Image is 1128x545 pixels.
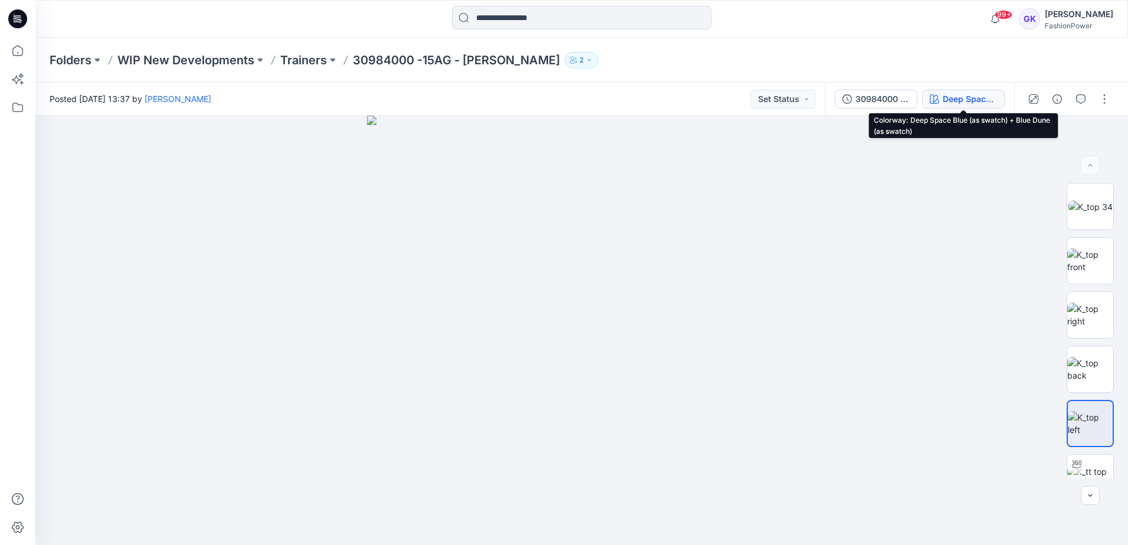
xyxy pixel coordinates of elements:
button: 30984000 -15AG - [PERSON_NAME] [835,90,917,109]
img: K_top right [1067,303,1113,327]
span: Posted [DATE] 13:37 by [50,93,211,105]
img: K_top left [1068,411,1113,436]
a: Trainers [280,52,327,68]
div: GK [1019,8,1040,29]
img: K_top front [1067,248,1113,273]
p: 2 [579,54,583,67]
img: K_top 34 [1068,201,1113,213]
img: K_tt top 2 [1067,465,1113,490]
a: Folders [50,52,91,68]
span: 99+ [995,10,1012,19]
div: 30984000 -15AG - [PERSON_NAME] [855,93,910,106]
button: 2 [565,52,598,68]
button: Details [1048,90,1067,109]
img: K_top back [1067,357,1113,382]
div: Deep Space Blue (as swatch) + Blue Dune (as swatch) [943,93,997,106]
div: FashionPower [1045,21,1113,30]
div: [PERSON_NAME] [1045,7,1113,21]
a: WIP New Developments [117,52,254,68]
a: [PERSON_NAME] [145,94,211,104]
button: Deep Space Blue (as swatch) + Blue Dune (as swatch) [922,90,1005,109]
img: eyJhbGciOiJIUzI1NiIsImtpZCI6IjAiLCJzbHQiOiJzZXMiLCJ0eXAiOiJKV1QifQ.eyJkYXRhIjp7InR5cGUiOiJzdG9yYW... [367,116,796,545]
p: 30984000 -15AG - [PERSON_NAME] [353,52,560,68]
